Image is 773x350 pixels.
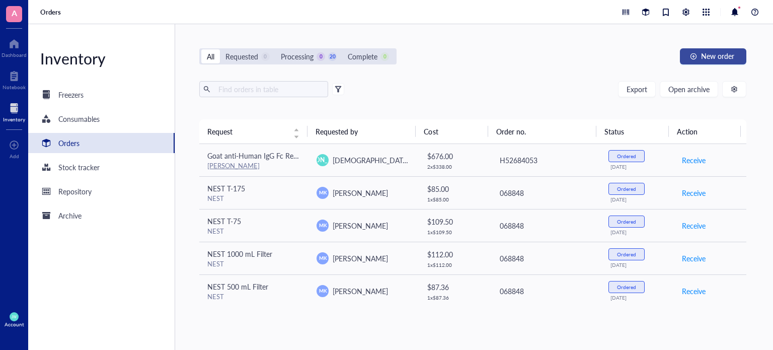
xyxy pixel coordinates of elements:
[207,259,300,268] div: NEST
[681,250,706,266] button: Receive
[333,155,465,165] span: [DEMOGRAPHIC_DATA][PERSON_NAME]
[58,137,80,149] div: Orders
[2,52,27,58] div: Dashboard
[682,220,706,231] span: Receive
[333,221,388,231] span: [PERSON_NAME]
[10,153,19,159] div: Add
[28,109,175,129] a: Consumables
[3,116,25,122] div: Inventory
[427,295,483,301] div: 1 x $ 87.36
[261,52,270,61] div: 0
[660,81,718,97] button: Open archive
[3,84,26,90] div: Notebook
[199,48,397,64] div: segmented control
[28,48,175,68] div: Inventory
[207,161,260,170] a: [PERSON_NAME]
[491,209,600,242] td: 068848
[199,119,307,144] th: Request
[298,156,347,165] span: [PERSON_NAME]
[701,52,734,60] span: New order
[28,133,175,153] a: Orders
[281,51,314,62] div: Processing
[500,253,592,264] div: 068848
[681,283,706,299] button: Receive
[380,52,389,61] div: 0
[610,295,665,301] div: [DATE]
[427,262,483,268] div: 1 x $ 112.00
[427,282,483,293] div: $ 87.36
[214,82,324,97] input: Find orders in table
[681,185,706,201] button: Receive
[333,188,388,198] span: [PERSON_NAME]
[328,52,337,61] div: 20
[2,36,27,58] a: Dashboard
[596,119,669,144] th: Status
[12,315,16,319] span: JW
[28,85,175,105] a: Freezers
[416,119,488,144] th: Cost
[207,183,245,193] span: NEST T-175
[348,51,377,62] div: Complete
[317,52,325,61] div: 0
[58,210,82,221] div: Archive
[28,157,175,177] a: Stock tracker
[40,8,63,17] a: Orders
[319,254,327,261] span: MK
[207,216,241,226] span: NEST T-75
[500,155,592,166] div: H52684053
[207,282,268,292] span: NEST 500 mL Filter
[617,251,636,257] div: Ordered
[427,164,483,170] div: 2 x $ 338.00
[610,196,665,202] div: [DATE]
[617,219,636,225] div: Ordered
[58,186,92,197] div: Repository
[491,144,600,177] td: H52684053
[58,113,100,124] div: Consumables
[610,164,665,170] div: [DATE]
[319,189,327,196] span: MK
[617,153,636,159] div: Ordered
[427,229,483,235] div: 1 x $ 109.50
[681,218,706,234] button: Receive
[491,274,600,307] td: 068848
[12,7,17,19] span: A
[333,253,388,263] span: [PERSON_NAME]
[627,85,647,93] span: Export
[28,205,175,226] a: Archive
[669,119,741,144] th: Action
[207,51,214,62] div: All
[427,151,483,162] div: $ 676.00
[3,100,25,122] a: Inventory
[28,181,175,201] a: Repository
[427,216,483,227] div: $ 109.50
[500,187,592,198] div: 068848
[500,220,592,231] div: 068848
[682,155,706,166] span: Receive
[207,292,300,301] div: NEST
[682,286,706,297] span: Receive
[500,286,592,297] div: 068848
[5,321,24,327] div: Account
[319,222,327,229] span: MK
[207,194,300,203] div: NEST
[680,48,746,64] button: New order
[207,151,489,161] span: Goat anti-Human IgG Fc Recombinant Secondary Antibody, Alexa [MEDICAL_DATA]™ 647
[427,196,483,202] div: 1 x $ 85.00
[610,229,665,235] div: [DATE]
[207,227,300,236] div: NEST
[58,162,100,173] div: Stock tracker
[427,183,483,194] div: $ 85.00
[681,152,706,168] button: Receive
[3,68,26,90] a: Notebook
[58,89,84,100] div: Freezers
[491,242,600,274] td: 068848
[617,284,636,290] div: Ordered
[207,126,287,137] span: Request
[682,253,706,264] span: Receive
[427,249,483,260] div: $ 112.00
[610,262,665,268] div: [DATE]
[617,186,636,192] div: Ordered
[225,51,258,62] div: Requested
[668,85,710,93] span: Open archive
[488,119,596,144] th: Order no.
